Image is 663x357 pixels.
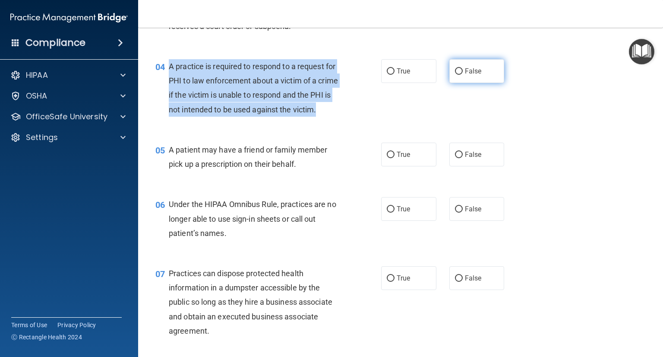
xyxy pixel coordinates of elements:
[387,206,395,213] input: True
[455,68,463,75] input: False
[155,62,165,72] span: 04
[10,132,126,143] a: Settings
[629,39,654,64] button: Open Resource Center
[397,67,410,75] span: True
[169,62,338,114] span: A practice is required to respond to a request for PHI to law enforcement about a victim of a cri...
[25,37,85,49] h4: Compliance
[10,70,126,80] a: HIPAA
[169,145,327,169] span: A patient may have a friend or family member pick up a prescription on their behalf.
[26,132,58,143] p: Settings
[465,205,482,213] span: False
[397,205,410,213] span: True
[387,275,395,282] input: True
[397,274,410,282] span: True
[397,150,410,159] span: True
[387,152,395,158] input: True
[455,206,463,213] input: False
[26,91,47,101] p: OSHA
[26,70,48,80] p: HIPAA
[155,269,165,279] span: 07
[26,112,107,122] p: OfficeSafe University
[10,91,126,101] a: OSHA
[465,150,482,159] span: False
[10,9,128,26] img: PMB logo
[11,333,82,341] span: Ⓒ Rectangle Health 2024
[455,152,463,158] input: False
[387,68,395,75] input: True
[465,67,482,75] span: False
[169,200,336,237] span: Under the HIPAA Omnibus Rule, practices are no longer able to use sign-in sheets or call out pati...
[455,275,463,282] input: False
[57,321,96,329] a: Privacy Policy
[465,274,482,282] span: False
[10,112,126,122] a: OfficeSafe University
[11,321,47,329] a: Terms of Use
[169,269,332,335] span: Practices can dispose protected health information in a dumpster accessible by the public so long...
[155,145,165,156] span: 05
[155,200,165,210] span: 06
